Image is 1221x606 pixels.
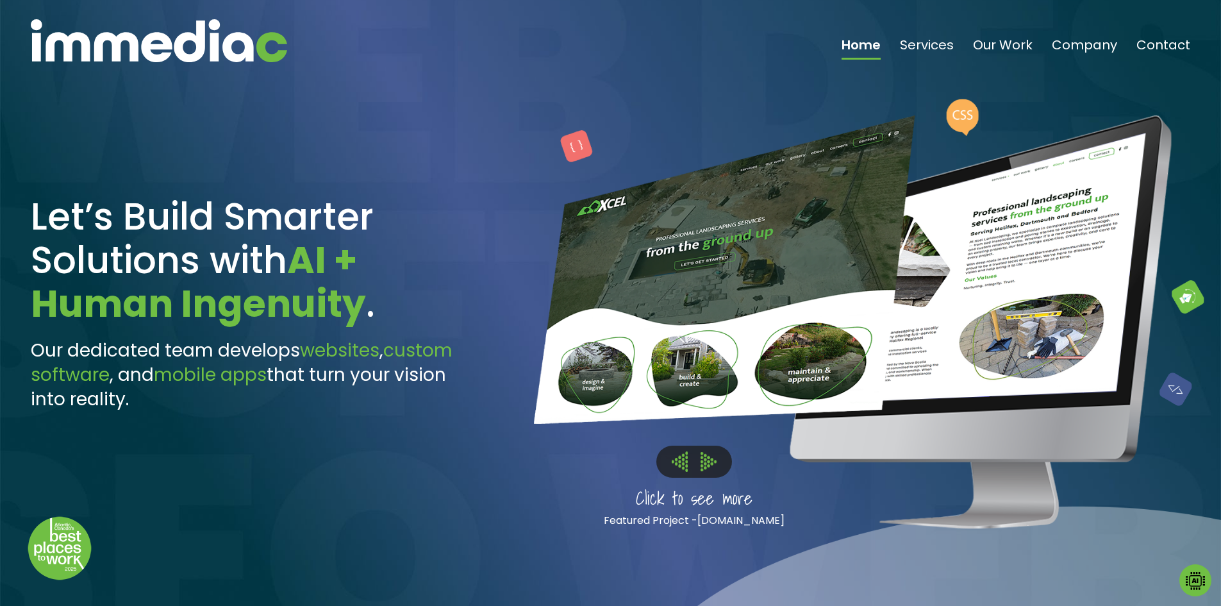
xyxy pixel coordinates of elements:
[28,516,92,580] img: Down
[31,234,366,330] span: AI + Human Ingenuity
[701,452,717,471] img: Right%20Arrow.png
[1160,373,1192,406] img: Blue%20Block.png
[31,339,470,412] h3: Our dedicated team develops , , and that turn your vision into reality.
[154,362,267,387] span: mobile apps
[31,19,287,62] img: immediac
[900,38,954,60] a: Services
[534,512,854,529] p: Featured Project -
[534,115,915,424] img: Xcel Landscaping
[534,484,854,513] p: Click to see more
[842,38,881,60] a: Home
[300,338,379,363] span: websites
[31,338,453,387] span: custom software
[973,38,1033,60] a: Our Work
[697,513,785,528] a: [DOMAIN_NAME]
[31,195,470,326] h1: Let’s Build Smarter Solutions with .
[1136,38,1190,60] a: Contact
[1052,38,1117,60] a: Company
[1172,280,1204,314] img: Green%20Block.png
[672,451,688,471] img: Left%20Arrow.png
[809,133,1146,405] img: Xcel Landscaping
[947,99,979,136] img: CSS%20Bubble.png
